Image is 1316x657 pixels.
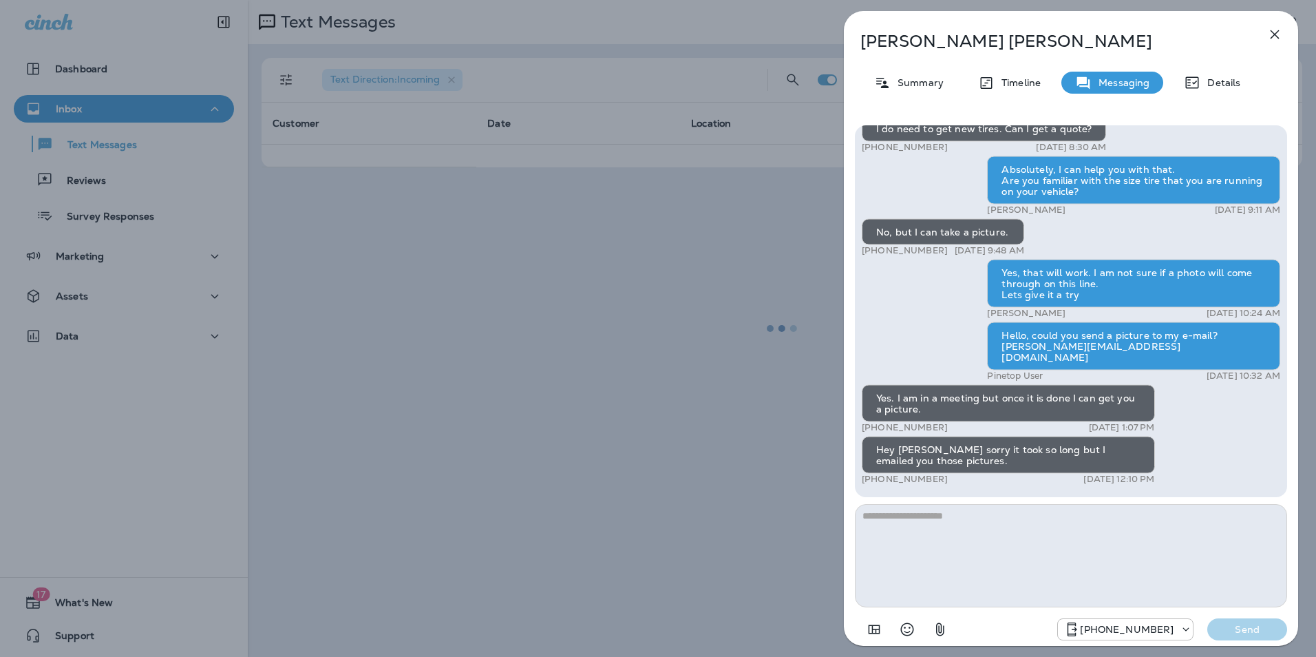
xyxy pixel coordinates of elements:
[862,474,948,485] p: [PHONE_NUMBER]
[987,322,1280,371] div: Hello, could you send a picture to my e-mail? [PERSON_NAME][EMAIL_ADDRESS][DOMAIN_NAME]
[862,219,1024,245] div: No, but I can take a picture.
[1089,422,1155,433] p: [DATE] 1:07 PM
[862,422,948,433] p: [PHONE_NUMBER]
[862,437,1155,474] div: Hey [PERSON_NAME] sorry it took so long but I emailed you those pictures.
[893,616,921,643] button: Select an emoji
[1058,621,1193,638] div: +1 (928) 232-1970
[860,616,888,643] button: Add in a premade template
[862,245,948,256] p: [PHONE_NUMBER]
[987,308,1065,319] p: [PERSON_NAME]
[987,156,1280,205] div: Absolutely, I can help you with that. Are you familiar with the size tire that you are running on...
[987,260,1280,308] div: Yes, that will work. I am not sure if a photo will come through on this line. Lets give it a try
[1207,371,1280,382] p: [DATE] 10:32 AM
[862,385,1155,422] div: Yes. I am in a meeting but once it is done I can get you a picture.
[862,116,1106,142] div: I do need to get new tires. Can I get a quote?
[987,371,1043,382] p: Pinetop User
[862,142,948,153] p: [PHONE_NUMBER]
[987,205,1065,216] p: [PERSON_NAME]
[995,77,1041,88] p: Timeline
[860,32,1236,51] p: [PERSON_NAME] [PERSON_NAME]
[955,245,1024,256] p: [DATE] 9:48 AM
[1083,474,1154,485] p: [DATE] 12:10 PM
[891,77,944,88] p: Summary
[1207,308,1280,319] p: [DATE] 10:24 AM
[1080,624,1174,635] p: [PHONE_NUMBER]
